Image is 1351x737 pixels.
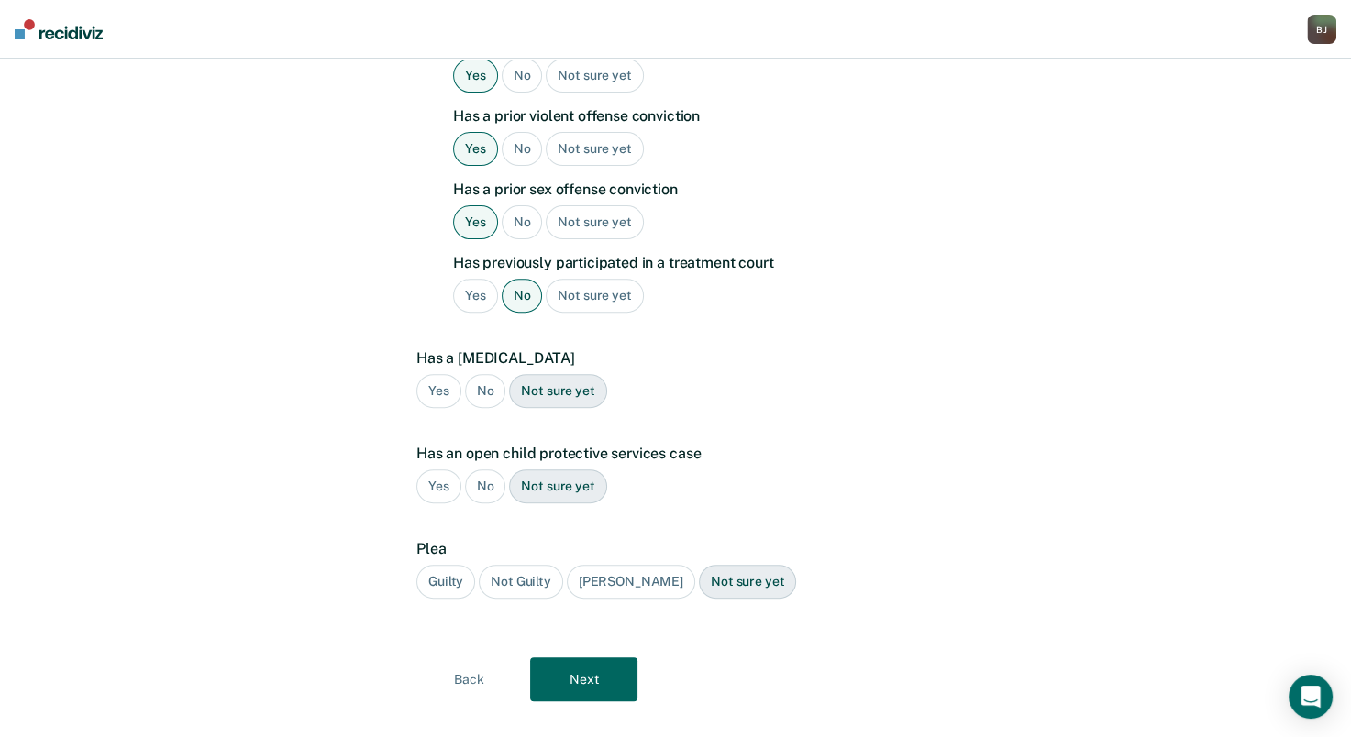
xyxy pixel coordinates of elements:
div: Not sure yet [699,565,796,599]
div: Not sure yet [546,205,643,239]
button: BJ [1307,15,1336,44]
label: Has a [MEDICAL_DATA] [416,349,925,367]
label: Has a prior violent offense conviction [453,107,925,125]
div: Yes [453,59,498,93]
div: Yes [416,469,461,503]
div: Not sure yet [509,374,606,408]
div: Yes [453,279,498,313]
img: Recidiviz [15,19,103,39]
div: B J [1307,15,1336,44]
div: No [502,59,543,93]
div: Not sure yet [546,279,643,313]
div: [PERSON_NAME] [567,565,695,599]
div: Not sure yet [509,469,606,503]
div: No [465,469,506,503]
label: Has previously participated in a treatment court [453,254,925,271]
label: Has a prior sex offense conviction [453,181,925,198]
div: Guilty [416,565,475,599]
label: Has an open child protective services case [416,445,925,462]
div: Not sure yet [546,59,643,93]
div: Yes [453,205,498,239]
div: No [502,132,543,166]
div: No [502,279,543,313]
div: Open Intercom Messenger [1289,675,1333,719]
label: Plea [416,540,925,557]
div: Not Guilty [479,565,563,599]
div: No [465,374,506,408]
button: Back [415,657,523,701]
div: Yes [453,132,498,166]
div: Yes [416,374,461,408]
button: Next [530,657,637,701]
div: Not sure yet [546,132,643,166]
div: No [502,205,543,239]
